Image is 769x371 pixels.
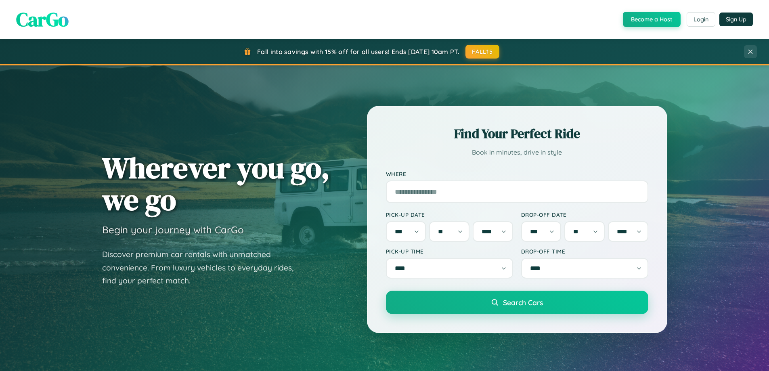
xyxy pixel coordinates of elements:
span: CarGo [16,6,69,33]
span: Search Cars [503,298,543,307]
span: Fall into savings with 15% off for all users! Ends [DATE] 10am PT. [257,48,459,56]
button: Become a Host [623,12,681,27]
label: Where [386,170,648,177]
button: FALL15 [465,45,499,59]
button: Search Cars [386,291,648,314]
button: Login [687,12,715,27]
p: Discover premium car rentals with unmatched convenience. From luxury vehicles to everyday rides, ... [102,248,304,287]
label: Pick-up Time [386,248,513,255]
button: Sign Up [719,13,753,26]
label: Drop-off Time [521,248,648,255]
label: Drop-off Date [521,211,648,218]
h3: Begin your journey with CarGo [102,224,244,236]
p: Book in minutes, drive in style [386,147,648,158]
h1: Wherever you go, we go [102,152,330,216]
label: Pick-up Date [386,211,513,218]
h2: Find Your Perfect Ride [386,125,648,143]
